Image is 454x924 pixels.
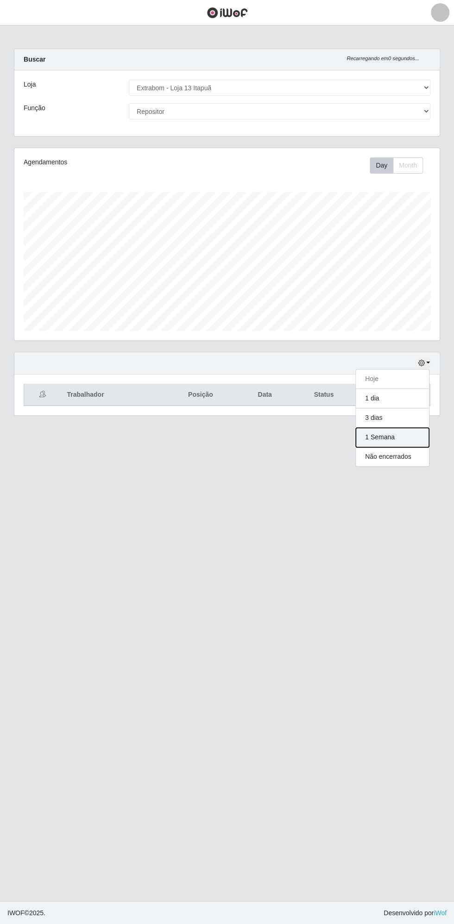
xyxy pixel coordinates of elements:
[370,157,430,174] div: Toolbar with button groups
[356,389,429,408] button: 1 dia
[24,80,36,89] label: Loja
[356,408,429,428] button: 3 dias
[7,908,45,918] span: © 2025 .
[207,7,248,19] img: CoreUI Logo
[61,384,163,406] th: Trabalhador
[370,157,393,174] button: Day
[238,384,291,406] th: Data
[393,157,423,174] button: Month
[356,369,429,389] button: Hoje
[24,103,45,113] label: Função
[434,909,447,916] a: iWof
[24,157,185,167] div: Agendamentos
[24,56,45,63] strong: Buscar
[384,908,447,918] span: Desenvolvido por
[347,56,419,61] i: Recarregando em 0 segundos...
[7,909,25,916] span: IWOF
[356,447,429,466] button: Não encerrados
[356,428,429,447] button: 1 Semana
[291,384,356,406] th: Status
[163,384,238,406] th: Posição
[370,157,423,174] div: First group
